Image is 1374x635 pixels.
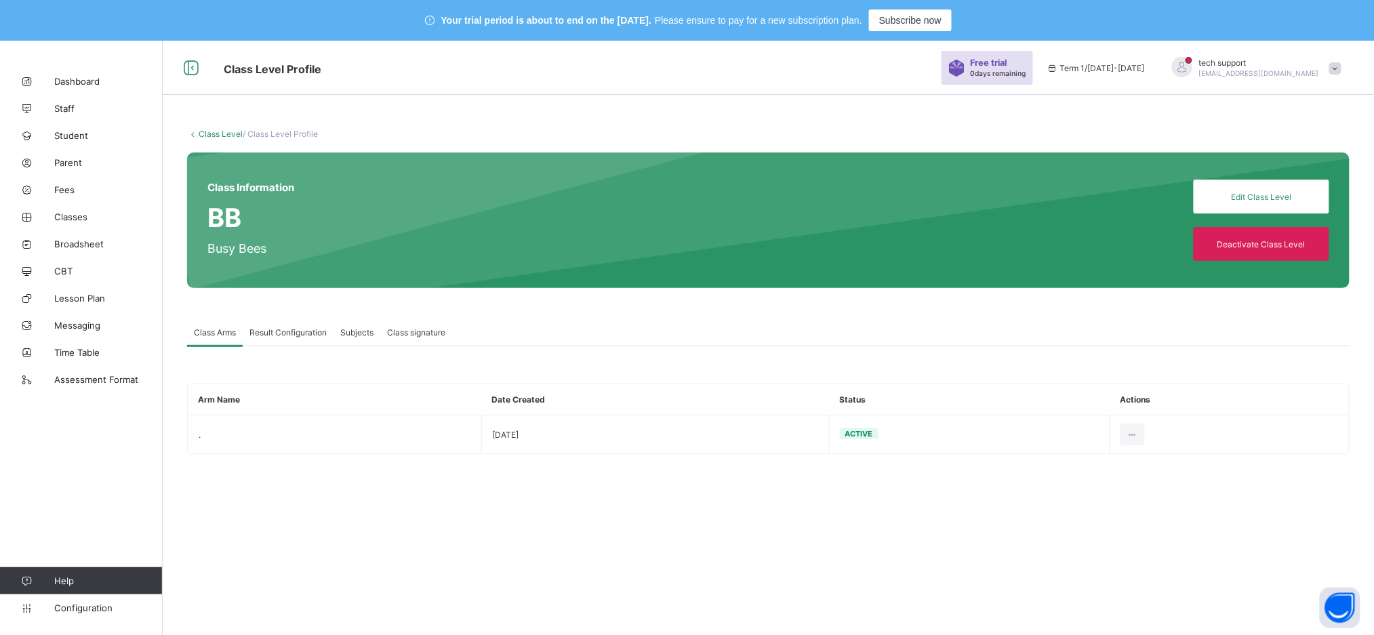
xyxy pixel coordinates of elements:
[1204,192,1319,202] span: Edit Class Level
[54,157,163,168] span: Parent
[948,60,965,77] img: sticker-purple.71386a28dfed39d6af7621340158ba97.svg
[188,384,482,415] th: Arm Name
[54,575,162,586] span: Help
[829,384,1110,415] th: Status
[387,327,445,337] span: Class signature
[54,239,163,249] span: Broadsheet
[1199,58,1319,68] span: tech support
[1110,384,1349,415] th: Actions
[243,129,318,139] span: / Class Level Profile
[188,415,482,454] td: .
[54,374,163,385] span: Assessment Format
[1047,63,1145,73] span: session/term information
[54,266,163,276] span: CBT
[54,103,163,114] span: Staff
[54,211,163,222] span: Classes
[1199,69,1319,77] span: [EMAIL_ADDRESS][DOMAIN_NAME]
[1320,588,1360,628] button: Open asap
[54,320,163,331] span: Messaging
[481,384,829,415] th: Date Created
[54,130,163,141] span: Student
[971,58,1019,68] span: Free trial
[224,62,321,76] span: Class Level Profile
[655,15,862,26] span: Please ensure to pay for a new subscription plan.
[971,69,1026,77] span: 0 days remaining
[879,15,942,26] span: Subscribe now
[54,184,163,195] span: Fees
[441,15,652,26] span: Your trial period is about to end on the [DATE].
[194,327,236,337] span: Class Arms
[845,429,873,438] span: Active
[340,327,373,337] span: Subjects
[54,347,163,358] span: Time Table
[199,129,243,139] a: Class Level
[54,602,162,613] span: Configuration
[249,327,327,337] span: Result Configuration
[481,415,829,454] td: [DATE]
[54,293,163,304] span: Lesson Plan
[1204,239,1319,249] span: Deactivate Class Level
[54,76,163,87] span: Dashboard
[1158,57,1348,79] div: techsupport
